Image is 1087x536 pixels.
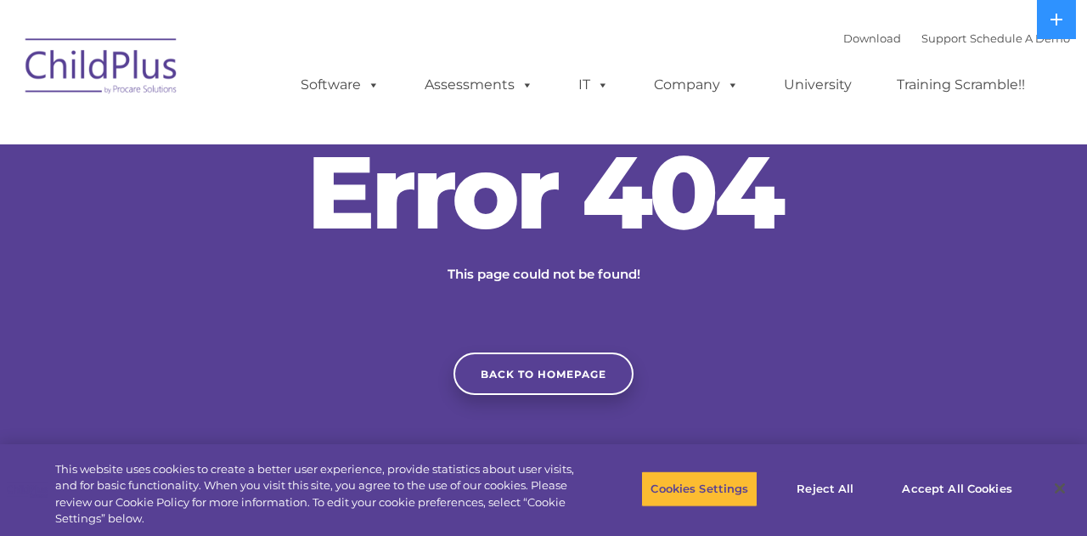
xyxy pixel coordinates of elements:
div: This website uses cookies to create a better user experience, provide statistics about user visit... [55,461,598,528]
a: Back to homepage [453,353,634,395]
button: Close [1041,470,1079,507]
a: Assessments [408,68,550,102]
a: University [767,68,869,102]
h2: Error 404 [289,141,798,243]
a: Software [284,68,397,102]
a: Company [637,68,756,102]
button: Reject All [772,471,878,507]
p: This page could not be found! [365,264,722,285]
a: Support [921,31,966,45]
font: | [843,31,1070,45]
button: Cookies Settings [641,471,758,507]
a: Download [843,31,901,45]
a: Schedule A Demo [970,31,1070,45]
a: Training Scramble!! [880,68,1042,102]
img: ChildPlus by Procare Solutions [17,26,187,111]
a: IT [561,68,626,102]
button: Accept All Cookies [893,471,1021,507]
